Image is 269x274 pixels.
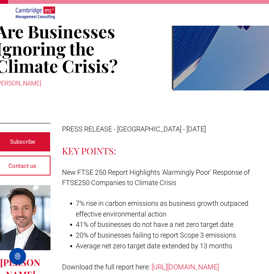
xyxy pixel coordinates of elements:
[15,7,55,20] img: secondary-image
[152,263,219,271] a: [URL][DOMAIN_NAME]
[8,156,36,176] span: Contact us
[76,231,236,239] span: 20% of businesses failing to report Scope 3 emissions
[10,132,35,151] span: Subscribe
[62,168,250,187] span: New FTSE 250 Report Highlights 'Alarmingly Poor' Response of FTSE250 Companies to Climate Crisis
[62,125,206,133] span: PRESS RELEASE - [GEOGRAPHIC_DATA] - [DATE]
[62,144,116,157] span: KEY POINTS:
[76,199,248,218] span: 7% rise in carbon emissions as business growth outpaced effective environmental action
[62,263,150,271] span: Download the full report here:
[250,5,265,20] button: menu
[76,242,232,250] span: Average net zero target date extended by 13 months
[15,8,55,16] a: FTSE 250 Report: Are Businesses Ignoring the Climate Crisis? Pete Nisbet
[76,220,233,228] span: 41% of businesses do not have a net zero target date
